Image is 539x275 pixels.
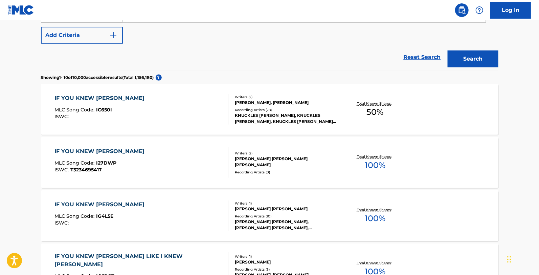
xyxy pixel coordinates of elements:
[41,27,123,44] button: Add Criteria
[235,170,337,175] div: Recording Artists ( 0 )
[235,100,337,106] div: [PERSON_NAME], [PERSON_NAME]
[235,94,337,100] div: Writers ( 2 )
[235,214,337,219] div: Recording Artists ( 10 )
[400,50,444,65] a: Reset Search
[235,112,337,125] div: KNUCKLES [PERSON_NAME], KNUCKLES [PERSON_NAME], KNUCKLES [PERSON_NAME], KNUCKLES [PERSON_NAME], K...
[365,159,385,171] span: 100 %
[54,200,148,209] div: IF YOU KNEW [PERSON_NAME]
[54,252,223,269] div: IF YOU KNEW [PERSON_NAME] LIKE I KNEW [PERSON_NAME]
[505,242,539,275] iframe: Chat Widget
[109,31,117,39] img: 9d2ae6d4665cec9f34b9.svg
[41,84,498,135] a: IF YOU KNEW [PERSON_NAME]MLC Song Code:IC650IISWC:Writers (2)[PERSON_NAME], [PERSON_NAME]Recordin...
[490,2,531,19] a: Log In
[235,151,337,156] div: Writers ( 2 )
[366,106,383,118] span: 50 %
[41,137,498,188] a: IF YOU KNEW [PERSON_NAME]MLC Song Code:I27DWPISWC:T3234695417Writers (2)[PERSON_NAME] [PERSON_NAM...
[365,212,385,225] span: 100 %
[96,107,112,113] span: IC650I
[235,206,337,212] div: [PERSON_NAME] [PERSON_NAME]
[235,107,337,112] div: Recording Artists ( 28 )
[458,6,466,14] img: search
[475,6,484,14] img: help
[70,167,102,173] span: T3234695417
[41,190,498,241] a: IF YOU KNEW [PERSON_NAME]MLC Song Code:IG4L5EISWC:Writers (1)[PERSON_NAME] [PERSON_NAME]Recording...
[448,50,498,67] button: Search
[54,147,148,155] div: IF YOU KNEW [PERSON_NAME]
[54,213,96,219] span: MLC Song Code :
[54,113,70,120] span: ISWC :
[54,167,70,173] span: ISWC :
[357,207,393,212] p: Total Known Shares:
[235,201,337,206] div: Writers ( 1 )
[357,154,393,159] p: Total Known Shares:
[54,94,148,102] div: IF YOU KNEW [PERSON_NAME]
[455,3,469,17] a: Public Search
[96,213,113,219] span: IG4L5E
[357,101,393,106] p: Total Known Shares:
[156,75,162,81] span: ?
[473,3,486,17] div: Help
[235,267,337,272] div: Recording Artists ( 3 )
[357,260,393,266] p: Total Known Shares:
[235,259,337,265] div: [PERSON_NAME]
[96,160,116,166] span: I27DWP
[235,254,337,259] div: Writers ( 1 )
[54,160,96,166] span: MLC Song Code :
[507,249,511,270] div: Drag
[41,75,154,81] p: Showing 1 - 10 of 10,000 accessible results (Total 1,156,180 )
[8,5,34,15] img: MLC Logo
[235,219,337,231] div: [PERSON_NAME] [PERSON_NAME], [PERSON_NAME] [PERSON_NAME], [PERSON_NAME] [PERSON_NAME], [PERSON_NA...
[235,156,337,168] div: [PERSON_NAME] [PERSON_NAME] [PERSON_NAME]
[54,107,96,113] span: MLC Song Code :
[54,220,70,226] span: ISWC :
